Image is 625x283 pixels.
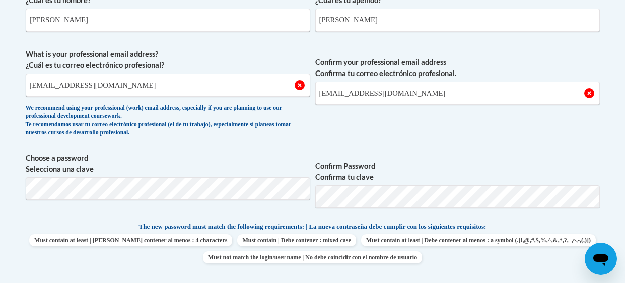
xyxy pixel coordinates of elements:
[139,222,487,231] span: The new password must match the following requirements: | La nueva contraseña debe cumplir con lo...
[26,153,310,175] label: Choose a password Selecciona una clave
[26,49,310,71] label: What is your professional email address? ¿Cuál es tu correo electrónico profesional?
[237,234,356,246] span: Must contain | Debe contener : mixed case
[315,161,600,183] label: Confirm Password Confirma tu clave
[26,9,310,32] input: Metadata input
[315,9,600,32] input: Metadata input
[315,82,600,105] input: Required
[26,104,310,137] div: We recommend using your professional (work) email address, especially if you are planning to use ...
[26,74,310,97] input: Metadata input
[585,243,617,275] iframe: Button to launch messaging window, conversation in progress
[315,57,600,79] label: Confirm your professional email address Confirma tu correo electrónico profesional.
[29,234,232,246] span: Must contain at least | [PERSON_NAME] contener al menos : 4 characters
[361,234,596,246] span: Must contain at least | Debe contener al menos : a symbol (.[!,@,#,$,%,^,&,*,?,_,~,-,(,)])
[203,251,422,263] span: Must not match the login/user name | No debe coincidir con el nombre de usuario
